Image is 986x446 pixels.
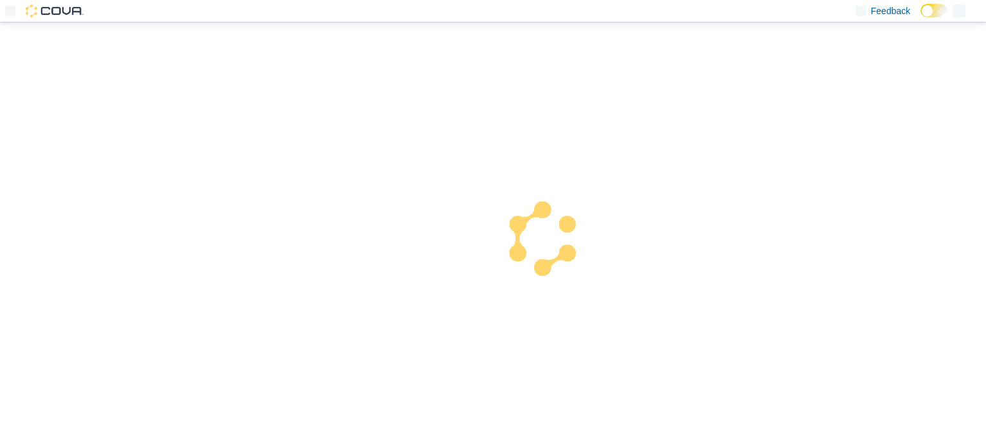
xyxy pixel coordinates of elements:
[26,4,83,17] img: Cova
[871,4,910,17] span: Feedback
[921,4,947,17] input: Dark Mode
[493,192,589,288] img: cova-loader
